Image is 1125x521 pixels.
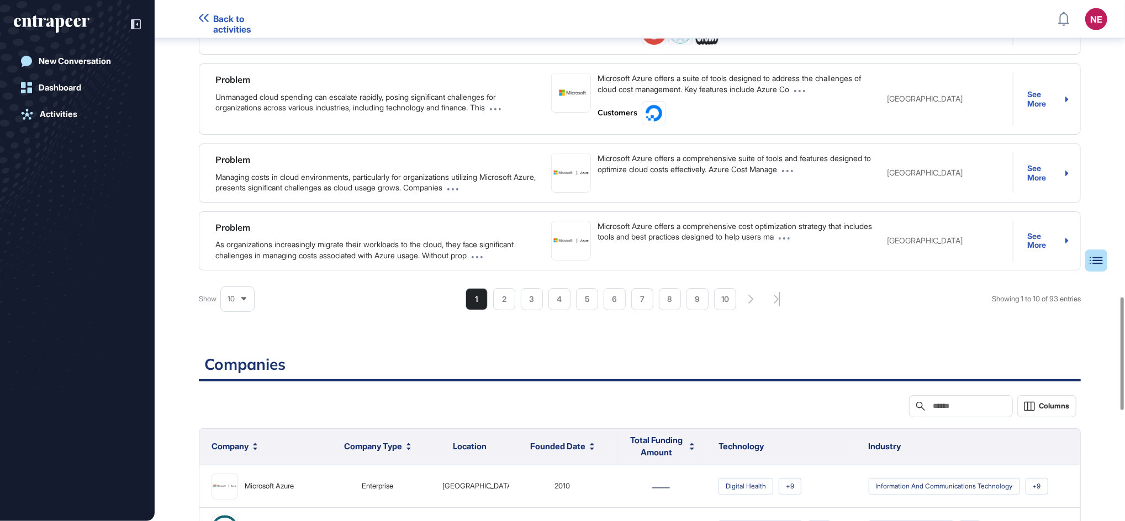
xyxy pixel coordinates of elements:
[530,440,594,453] button: Founded Date
[14,77,141,99] a: Dashboard
[14,15,89,33] div: entrapeer-logo
[779,478,801,495] span: +9
[228,295,235,303] span: 10
[869,441,901,451] span: Industry
[344,440,402,453] span: Company Type
[598,73,878,94] div: Microsoft Azure offers a suite of tools designed to address the challenges of cloud cost manageme...
[344,440,411,453] button: Company Type
[1027,164,1069,182] a: See More
[628,434,686,459] span: Total Funding Amount
[1085,8,1107,30] button: NE
[443,481,515,490] span: [GEOGRAPHIC_DATA]
[215,92,542,113] div: Unmanaged cloud spending can escalate rapidly, posing significant challenges for organizations ac...
[40,109,77,119] div: Activities
[199,294,216,305] span: Show
[869,478,1020,495] span: information and communications technology
[686,288,709,310] li: 9
[552,86,590,99] img: Microsoft-logo
[215,222,250,233] a: Problem
[215,239,542,260] div: As organizations increasingly migrate their workloads to the cloud, they face significant challen...
[1026,478,1048,495] span: +9
[199,14,283,24] a: Back to activities
[552,237,590,244] img: Microsoft Azure-logo
[883,236,1013,245] div: [GEOGRAPHIC_DATA]
[598,153,878,174] div: Microsoft Azure offers a comprehensive suite of tools and features designed to optimize cloud cos...
[199,354,1081,381] h2: Companies
[14,103,141,125] a: Activities
[39,83,81,93] div: Dashboard
[548,288,571,310] li: 4
[719,441,764,451] span: Technology
[521,288,543,310] li: 3
[774,292,780,306] div: search-pagination-last-page-button
[719,478,773,495] span: Digital Health
[215,154,250,165] a: Problem
[466,288,488,310] li: 1
[604,288,626,310] li: 6
[659,288,681,310] li: 8
[992,294,1081,305] div: Showing 1 to 10 of 93 entries
[212,483,237,488] img: image
[212,440,249,453] span: Company
[362,481,393,490] span: enterprise
[631,288,653,310] li: 7
[552,169,590,177] img: Microsoft Azure-logo
[213,14,283,35] span: Back to activities
[1027,232,1069,250] a: See More
[576,288,598,310] li: 5
[245,481,294,492] div: Microsoft Azure
[628,434,695,459] button: Total Funding Amount
[215,74,250,85] a: Problem
[1017,395,1076,417] button: Columns
[554,481,570,490] span: 2010
[883,168,1013,177] div: [GEOGRAPHIC_DATA]
[453,441,487,451] span: Location
[14,50,141,72] a: New Conversation
[530,440,585,453] span: Founded Date
[883,94,1013,103] div: [GEOGRAPHIC_DATA]
[493,288,515,310] li: 2
[1027,90,1069,108] a: See More
[748,295,754,304] div: search-pagination-next-button
[215,172,542,193] div: Managing costs in cloud environments, particularly for organizations utilizing Microsoft Azure, p...
[212,440,257,453] button: Company
[598,108,637,119] span: Customers
[714,288,736,310] li: 10
[39,56,111,66] div: New Conversation
[598,221,878,242] div: Microsoft Azure offers a comprehensive cost optimization strategy that includes tools and best pr...
[642,102,666,125] img: DigitalOcean-logo
[1039,402,1069,410] span: Columns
